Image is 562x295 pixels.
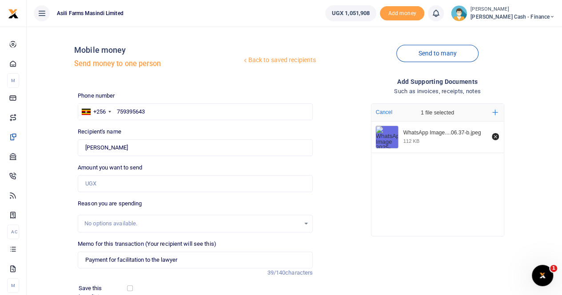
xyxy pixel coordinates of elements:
[78,175,313,192] input: UGX
[371,103,504,236] div: File Uploader
[78,104,114,120] div: Uganda: +256
[8,10,19,16] a: logo-small logo-large logo-large
[320,87,555,96] h4: Such as invoices, receipts, notes
[376,126,398,148] img: WhatsApp Image 2025-09-10 at 12.06.37-b.jpeg
[78,103,313,120] input: Enter phone number
[78,199,142,208] label: Reason you are spending
[470,13,555,21] span: [PERSON_NAME] Cash - Finance
[78,91,115,100] label: Phone number
[380,9,424,16] a: Add money
[380,6,424,21] span: Add money
[78,127,121,136] label: Recipient's name
[93,107,106,116] div: +256
[7,224,19,239] li: Ac
[396,45,478,62] a: Send to many
[532,265,553,286] iframe: Intercom live chat
[78,252,313,268] input: Enter extra information
[332,9,370,18] span: UGX 1,051,908
[403,138,420,144] div: 112 KB
[373,106,395,118] button: Cancel
[74,45,241,55] h4: Mobile money
[285,269,313,276] span: characters
[78,163,142,172] label: Amount you want to send
[470,6,555,13] small: [PERSON_NAME]
[550,265,557,272] span: 1
[380,6,424,21] li: Toup your wallet
[325,5,376,21] a: UGX 1,051,908
[242,52,317,68] a: Back to saved recipients
[400,104,475,122] div: 1 file selected
[322,5,380,21] li: Wallet ballance
[74,59,241,68] h5: Send money to one person
[490,132,500,142] button: Remove file
[8,8,19,19] img: logo-small
[267,269,285,276] span: 39/140
[320,77,555,87] h4: Add supporting Documents
[84,219,300,228] div: No options available.
[53,9,127,17] span: Asili Farms Masindi Limited
[78,240,216,248] label: Memo for this transaction (Your recipient will see this)
[7,278,19,293] li: M
[7,73,19,88] li: M
[78,139,313,156] input: Loading name...
[451,5,555,21] a: profile-user [PERSON_NAME] [PERSON_NAME] Cash - Finance
[451,5,467,21] img: profile-user
[489,106,502,119] button: Add more files
[403,130,487,137] div: WhatsApp Image 2025-09-10 at 12.06.37-b.jpeg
